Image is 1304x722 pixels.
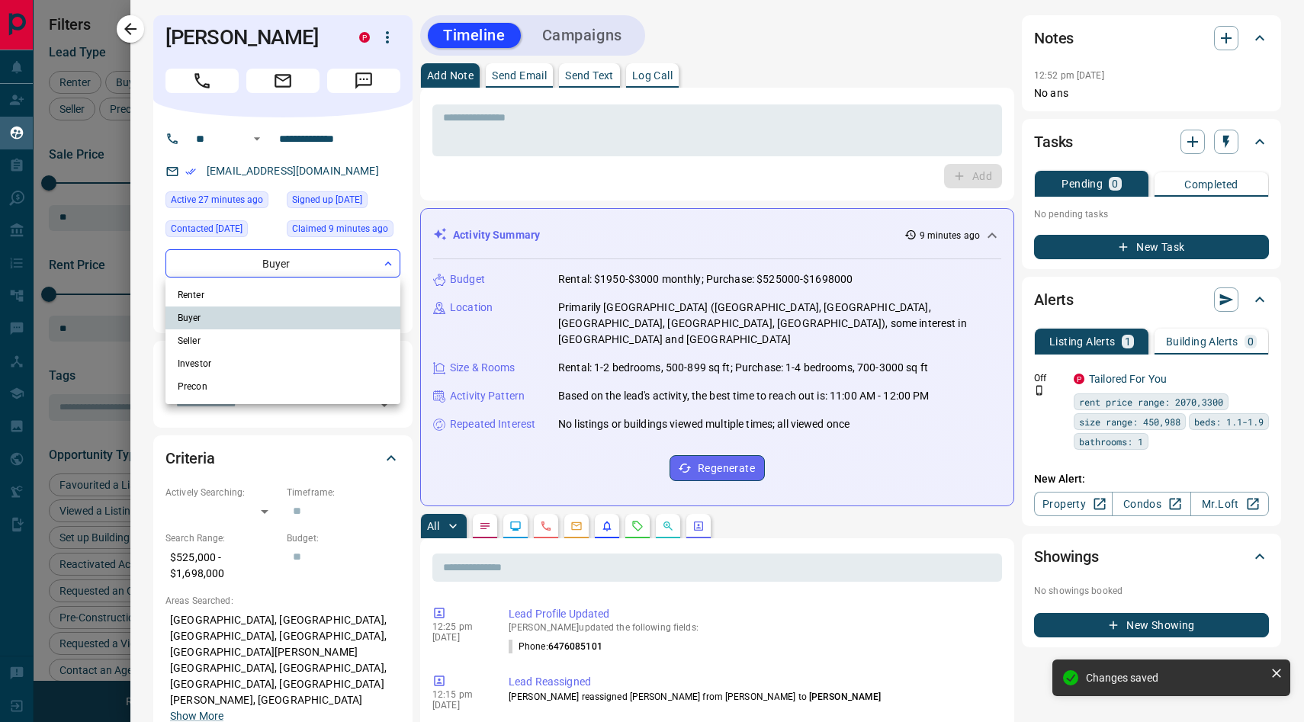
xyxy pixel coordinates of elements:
li: Buyer [165,306,400,329]
li: Renter [165,284,400,306]
li: Seller [165,329,400,352]
li: Precon [165,375,400,398]
div: Changes saved [1086,672,1264,684]
li: Investor [165,352,400,375]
